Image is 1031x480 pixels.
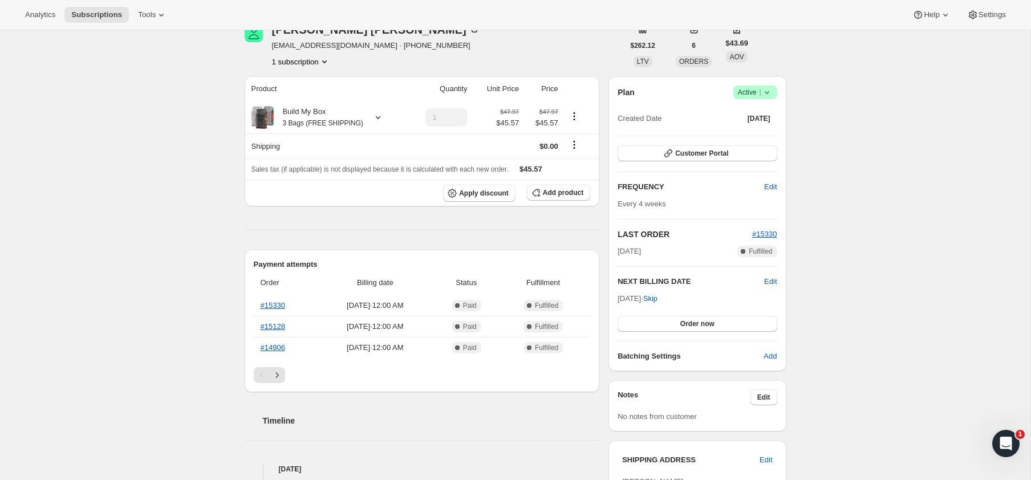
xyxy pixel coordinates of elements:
h3: Notes [618,389,750,405]
h2: FREQUENCY [618,181,764,193]
span: Fulfillment [503,277,583,288]
button: Settings [960,7,1013,23]
span: Sales tax (if applicable) is not displayed because it is calculated with each new order. [251,165,509,173]
small: $47.97 [539,108,558,115]
span: Add [764,351,777,362]
span: $45.57 [519,165,542,173]
button: Edit [753,451,779,469]
span: Fulfilled [535,343,558,352]
span: Paid [463,343,477,352]
h4: [DATE] [245,463,600,475]
nav: Pagination [254,367,591,383]
span: Tools [138,10,156,19]
h3: SHIPPING ADDRESS [622,454,760,466]
span: Fulfilled [535,322,558,331]
span: 6 [692,41,696,50]
span: No notes from customer [618,412,697,421]
span: Skip [643,293,657,304]
a: #15128 [261,322,285,331]
span: Billing date [320,277,429,288]
button: Product actions [272,56,330,67]
span: [DATE] · [618,294,657,303]
span: Apply discount [459,189,509,198]
span: Active [738,87,773,98]
span: Paid [463,301,477,310]
small: 3 Bags (FREE SHIPPING) [283,119,363,127]
h2: NEXT BILLING DATE [618,276,764,287]
span: [DATE] · 12:00 AM [320,300,429,311]
div: [PERSON_NAME] [PERSON_NAME] [272,24,480,35]
iframe: Intercom live chat [992,430,1020,457]
button: 6 [685,38,703,54]
button: Customer Portal [618,145,777,161]
button: Order now [618,316,777,332]
span: 1 [1016,430,1025,439]
button: Next [269,367,285,383]
span: [DATE] [618,246,641,257]
button: Shipping actions [565,139,583,151]
button: Apply discount [443,185,515,202]
div: Build My Box [274,106,363,129]
button: Analytics [18,7,62,23]
span: Status [436,277,496,288]
a: #15330 [261,301,285,310]
span: | [759,88,761,97]
span: $262.12 [631,41,655,50]
h2: Payment attempts [254,259,591,270]
th: Shipping [245,133,407,158]
span: Customer Portal [675,149,728,158]
h6: Batching Settings [618,351,764,362]
span: $0.00 [539,142,558,150]
span: Edit [764,276,777,287]
button: Add [757,347,784,365]
span: Fulfilled [535,301,558,310]
span: $45.57 [496,117,519,129]
span: Subscriptions [71,10,122,19]
h2: LAST ORDER [618,229,752,240]
button: [DATE] [741,111,777,127]
h2: Timeline [263,415,600,426]
span: Edit [757,393,770,402]
span: [DATE] · 12:00 AM [320,342,429,353]
th: Price [522,76,562,101]
th: Order [254,270,318,295]
img: product img [251,106,274,129]
button: Edit [750,389,777,405]
span: AOV [729,53,744,61]
a: #15330 [752,230,777,238]
button: #15330 [752,229,777,240]
th: Product [245,76,407,101]
th: Quantity [407,76,471,101]
button: Help [906,7,957,23]
span: Analytics [25,10,55,19]
span: $45.57 [526,117,558,129]
span: Created Date [618,113,661,124]
h2: Plan [618,87,635,98]
span: ORDERS [679,58,708,66]
span: Every 4 weeks [618,200,666,208]
th: Unit Price [470,76,522,101]
span: Order now [680,319,715,328]
span: LTV [637,58,649,66]
span: Paid [463,322,477,331]
button: Add product [527,185,590,201]
button: Edit [757,178,784,196]
span: Edit [760,454,772,466]
button: Skip [636,290,664,308]
span: [EMAIL_ADDRESS][DOMAIN_NAME] · [PHONE_NUMBER] [272,40,480,51]
span: Settings [979,10,1006,19]
span: Fulfilled [749,247,772,256]
span: [DATE] [748,114,770,123]
button: $262.12 [624,38,662,54]
small: $47.97 [500,108,519,115]
span: $43.69 [725,38,748,49]
a: #14906 [261,343,285,352]
button: Product actions [565,110,583,123]
span: Add product [543,188,583,197]
button: Tools [131,7,174,23]
span: [DATE] · 12:00 AM [320,321,429,332]
button: Subscriptions [64,7,129,23]
span: Laura Taylor [245,24,263,42]
span: Edit [764,181,777,193]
